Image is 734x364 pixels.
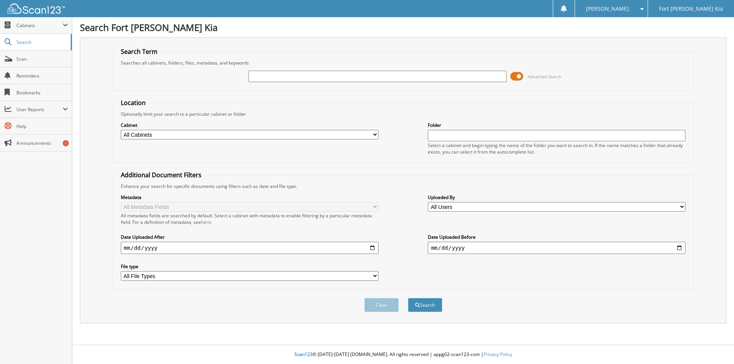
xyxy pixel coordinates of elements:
[63,140,69,146] div: 1
[16,106,63,113] span: User Reports
[117,171,205,179] legend: Additional Document Filters
[16,73,68,79] span: Reminders
[121,242,378,254] input: start
[659,6,723,11] span: Fort [PERSON_NAME] Kia
[121,212,378,225] div: All metadata fields are searched by default. Select a cabinet with metadata to enable filtering b...
[117,60,690,66] div: Searches all cabinets, folders, files, metadata, and keywords
[201,219,211,225] a: here
[117,47,161,56] legend: Search Term
[16,89,68,96] span: Bookmarks
[16,56,68,62] span: Scan
[72,345,734,364] div: © [DATE]-[DATE] [DOMAIN_NAME]. All rights reserved | appg02-scan123-com |
[16,123,68,129] span: Help
[408,298,442,312] button: Search
[117,111,690,117] div: Optionally limit your search to a particular cabinet or folder
[428,242,685,254] input: end
[121,122,378,128] label: Cabinet
[117,99,149,107] legend: Location
[484,351,512,358] a: Privacy Policy
[16,140,68,146] span: Announcements
[121,263,378,270] label: File type
[428,122,685,128] label: Folder
[121,234,378,240] label: Date Uploaded After
[428,194,685,201] label: Uploaded By
[294,351,313,358] span: Scan123
[586,6,629,11] span: [PERSON_NAME]
[428,234,685,240] label: Date Uploaded Before
[16,39,67,45] span: Search
[364,298,399,312] button: Clear
[121,194,378,201] label: Metadata
[16,22,63,29] span: Cabinets
[8,3,65,14] img: scan123-logo-white.svg
[528,74,562,79] span: Advanced Search
[428,142,685,155] div: Select a cabinet and begin typing the name of the folder you want to search in. If the name match...
[117,183,690,189] div: Enhance your search for specific documents using filters such as date and file type.
[80,21,726,34] h1: Search Fort [PERSON_NAME] Kia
